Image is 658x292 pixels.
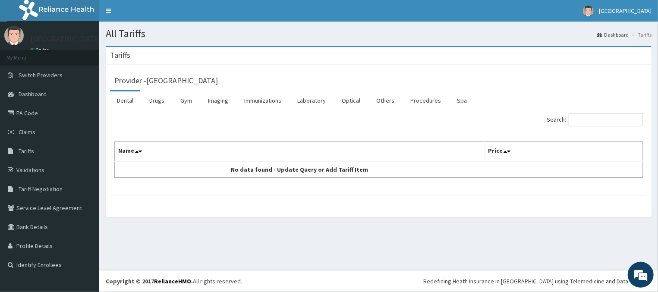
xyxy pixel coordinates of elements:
footer: All rights reserved. [99,270,658,292]
strong: Copyright © 2017 . [106,277,193,285]
a: RelianceHMO [154,277,191,285]
img: d_794563401_company_1708531726252_794563401 [16,43,35,65]
label: Search: [547,113,643,126]
div: Chat with us now [45,48,145,60]
a: Drugs [142,91,171,110]
a: Laboratory [290,91,333,110]
input: Search: [569,113,643,126]
textarea: Type your message and hit 'Enter' [4,198,164,228]
span: Dashboard [19,90,47,98]
a: Imaging [201,91,235,110]
a: Immunizations [237,91,288,110]
p: [GEOGRAPHIC_DATA] [30,35,101,43]
a: Others [369,91,401,110]
li: Tariffs [630,31,652,38]
th: Name [115,142,485,162]
div: Minimize live chat window [142,4,162,25]
a: Dashboard [597,31,629,38]
span: We're online! [50,90,119,177]
th: Price [484,142,642,162]
img: User Image [583,6,594,16]
span: Tariffs [19,147,34,155]
div: Redefining Heath Insurance in [GEOGRAPHIC_DATA] using Telemedicine and Data Science! [423,277,652,286]
span: Claims [19,128,35,136]
a: Gym [173,91,199,110]
a: Procedures [403,91,448,110]
span: [GEOGRAPHIC_DATA] [599,7,652,15]
h1: All Tariffs [106,28,652,39]
a: Spa [450,91,474,110]
a: Optical [335,91,367,110]
span: Tariff Negotiation [19,185,63,193]
td: No data found - Update Query or Add Tariff Item [115,161,485,178]
h3: Tariffs [110,51,130,59]
a: Dental [110,91,140,110]
img: User Image [4,26,24,45]
h3: Provider - [GEOGRAPHIC_DATA] [114,77,218,85]
span: Switch Providers [19,71,63,79]
a: Online [30,47,51,53]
